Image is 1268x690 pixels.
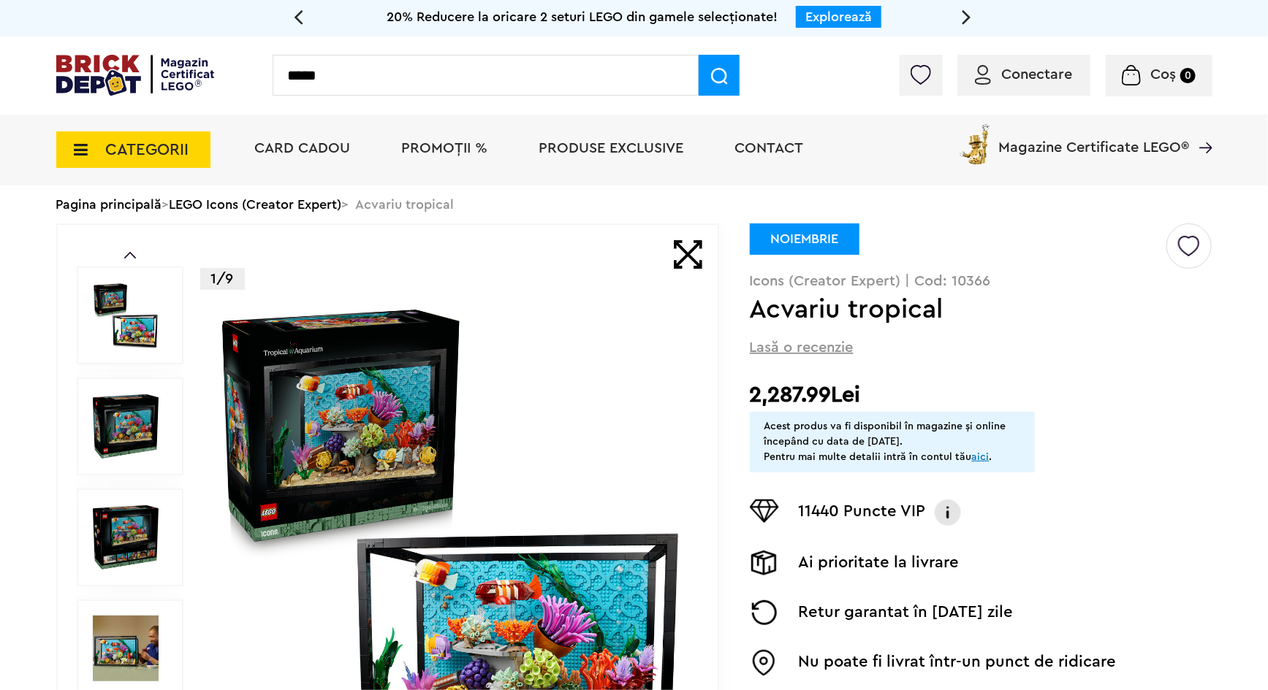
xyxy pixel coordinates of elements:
[1180,68,1196,83] small: 0
[750,382,1212,408] h2: 2,287.99Lei
[799,650,1117,676] p: Nu poate fi livrat într-un punct de ridicare
[255,141,351,156] a: Card Cadou
[750,337,854,358] span: Lasă o recenzie
[750,650,779,676] img: Easybox
[387,10,778,23] span: 20% Reducere la oricare 2 seturi LEGO din gamele selecționate!
[56,198,162,211] a: Pagina principală
[124,252,136,258] a: Prev
[805,10,872,23] a: Explorează
[799,551,960,575] p: Ai prioritate la livrare
[735,141,804,156] a: Contact
[750,223,859,255] div: NOIEMBRIE
[200,268,245,290] p: 1/9
[539,141,684,156] a: Produse exclusive
[799,499,926,526] p: 11440 Puncte VIP
[750,274,1212,288] p: Icons (Creator Expert) | Cod: 10366
[999,121,1190,155] span: Magazine Certificate LEGO®
[972,452,990,462] a: aici
[93,283,159,348] img: Acvariu tropical
[93,394,159,459] img: Acvariu tropical
[975,67,1073,82] a: Conectare
[1150,67,1176,82] span: Coș
[750,551,779,575] img: Livrare
[56,185,1212,223] div: > > Acvariu tropical
[750,600,779,625] img: Returnare
[93,616,159,681] img: Seturi Lego Acvariu tropical
[764,419,1020,465] div: Acest produs va fi disponibil în magazine și online începând cu data de [DATE]. Pentru mai multe ...
[402,141,488,156] a: PROMOȚII %
[93,505,159,570] img: Acvariu tropical LEGO 10366
[933,499,963,526] img: Info VIP
[799,600,1014,625] p: Retur garantat în [DATE] zile
[106,142,189,158] span: CATEGORII
[750,499,779,523] img: Puncte VIP
[1190,121,1212,136] a: Magazine Certificate LEGO®
[170,198,342,211] a: LEGO Icons (Creator Expert)
[750,296,1165,323] h1: Acvariu tropical
[1002,67,1073,82] span: Conectare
